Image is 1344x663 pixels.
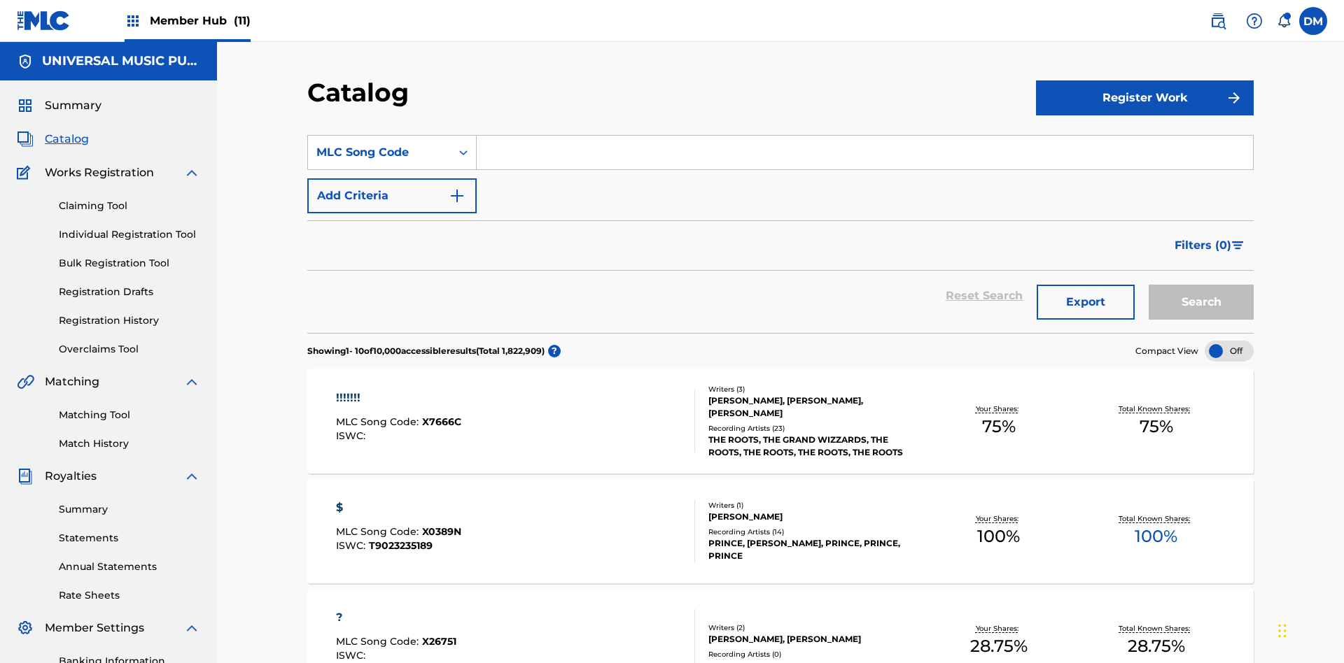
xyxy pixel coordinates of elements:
span: 75 % [982,414,1016,439]
img: MLC Logo [17,10,71,31]
div: Help [1240,7,1268,35]
span: X0389N [422,525,461,538]
span: MLC Song Code : [336,415,422,428]
img: Catalog [17,131,34,148]
img: help [1246,13,1263,29]
div: $ [336,499,461,516]
span: Member Settings [45,620,144,636]
img: Royalties [17,468,34,485]
p: Your Shares: [976,513,1022,524]
a: Matching Tool [59,408,200,422]
button: Register Work [1036,80,1254,115]
p: Your Shares: [976,623,1022,634]
span: Royalties [45,468,97,485]
span: X7666C [422,415,461,428]
img: Accounts [17,53,34,70]
div: Recording Artists ( 23 ) [708,423,920,434]
span: Summary [45,97,101,114]
span: 100 % [977,524,1020,549]
p: Total Known Shares: [1119,513,1193,524]
a: SummarySummary [17,97,101,114]
div: !!!!!!! [336,390,461,406]
form: Search Form [307,135,1254,333]
iframe: Chat Widget [1274,596,1344,663]
span: Works Registration [45,164,154,181]
span: Member Hub [150,13,251,29]
img: Matching [17,373,34,390]
span: MLC Song Code : [336,635,422,648]
span: Filters ( 0 ) [1175,237,1231,254]
div: [PERSON_NAME], [PERSON_NAME], [PERSON_NAME] [708,394,920,420]
span: Compact View [1135,345,1198,357]
div: Recording Artists ( 14 ) [708,527,920,537]
span: 28.75 % [970,634,1028,659]
img: Top Rightsholders [125,13,141,29]
span: Catalog [45,131,89,148]
div: [PERSON_NAME] [708,511,920,523]
img: Works Registration [17,164,35,181]
img: expand [183,620,200,636]
div: Writers ( 1 ) [708,500,920,511]
div: THE ROOTS, THE GRAND WIZZARDS, THE ROOTS, THE ROOTS, THE ROOTS, THE ROOTS [708,434,920,459]
span: ? [548,345,561,357]
img: f7272a7cc735f4ea7f67.svg [1226,90,1242,106]
span: T9023235189 [369,539,433,552]
a: Bulk Registration Tool [59,256,200,271]
span: Matching [45,373,99,390]
div: Recording Artists ( 0 ) [708,649,920,660]
a: Overclaims Tool [59,342,200,357]
img: expand [183,164,200,181]
a: Match History [59,436,200,451]
span: 100 % [1135,524,1177,549]
div: Notifications [1277,14,1291,28]
p: Your Shares: [976,404,1022,414]
button: Export [1037,285,1135,320]
a: Rate Sheets [59,588,200,603]
div: Writers ( 2 ) [708,622,920,633]
a: Summary [59,502,200,517]
img: search [1210,13,1226,29]
span: (11) [234,14,251,27]
img: filter [1232,241,1244,250]
div: User Menu [1299,7,1327,35]
div: ? [336,609,456,626]
a: CatalogCatalog [17,131,89,148]
a: Individual Registration Tool [59,227,200,242]
div: PRINCE, [PERSON_NAME], PRINCE, PRINCE, PRINCE [708,537,920,562]
button: Filters (0) [1166,228,1254,263]
div: MLC Song Code [316,144,442,161]
span: ISWC : [336,649,369,662]
a: Statements [59,531,200,546]
span: 75 % [1140,414,1173,439]
img: expand [183,468,200,485]
a: Registration Drafts [59,285,200,299]
span: MLC Song Code : [336,525,422,538]
p: Total Known Shares: [1119,404,1193,414]
h2: Catalog [307,77,416,108]
img: Member Settings [17,620,34,636]
span: ISWC : [336,429,369,442]
a: $MLC Song Code:X0389NISWC:T9023235189Writers (1)[PERSON_NAME]Recording Artists (14)PRINCE, [PERSO... [307,478,1254,583]
a: Registration History [59,313,200,328]
div: Drag [1278,610,1287,652]
span: 28.75 % [1128,634,1185,659]
a: Annual Statements [59,559,200,574]
img: expand [183,373,200,390]
div: [PERSON_NAME], [PERSON_NAME] [708,633,920,646]
p: Total Known Shares: [1119,623,1193,634]
span: X26751 [422,635,456,648]
h5: UNIVERSAL MUSIC PUB GROUP [42,53,200,69]
a: !!!!!!!MLC Song Code:X7666CISWC:Writers (3)[PERSON_NAME], [PERSON_NAME], [PERSON_NAME]Recording A... [307,369,1254,473]
button: Add Criteria [307,178,477,213]
span: ISWC : [336,539,369,552]
p: Showing 1 - 10 of 10,000 accessible results (Total 1,822,909 ) [307,345,545,357]
div: Writers ( 3 ) [708,384,920,394]
img: 9d2ae6d4665cec9f34b9.svg [449,187,465,204]
img: Summary [17,97,34,114]
a: Claiming Tool [59,199,200,213]
a: Public Search [1204,7,1232,35]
